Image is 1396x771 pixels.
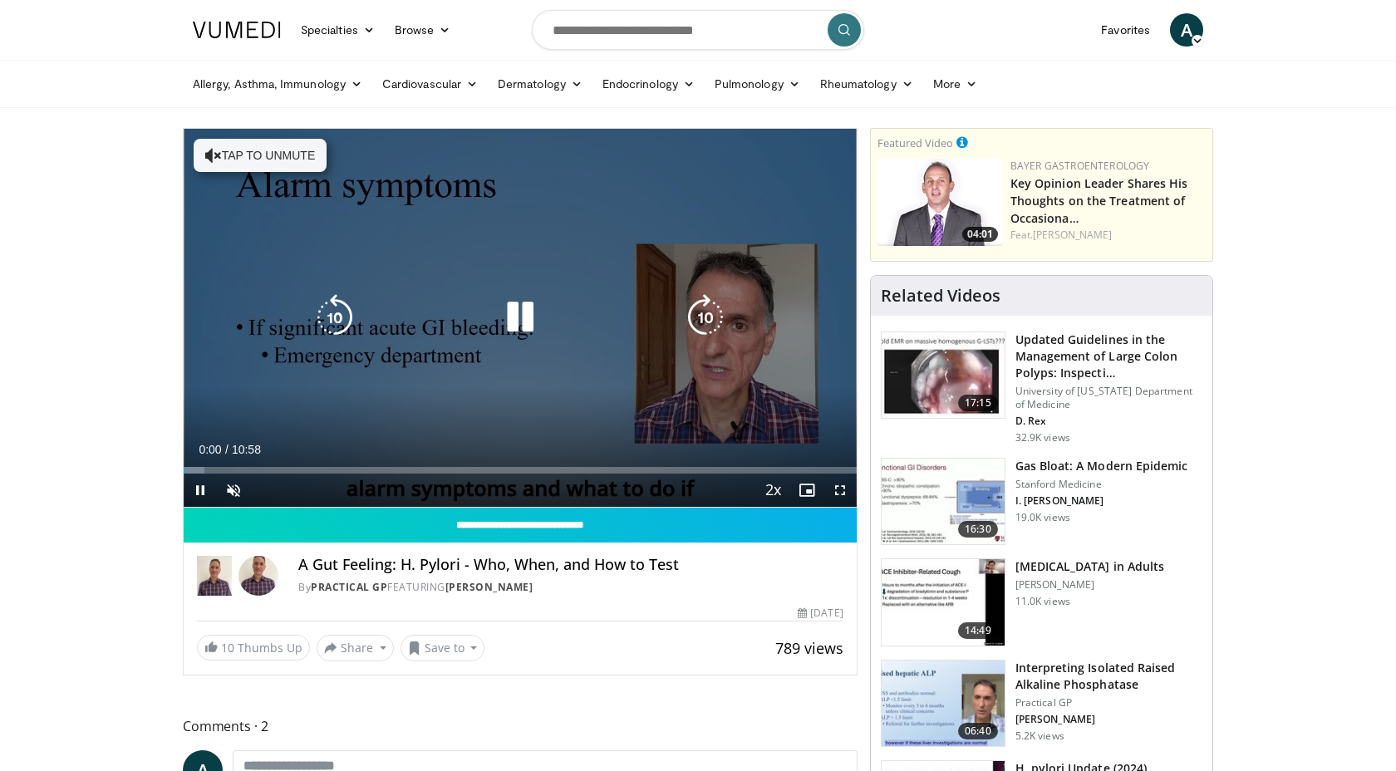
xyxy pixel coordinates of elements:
a: Favorites [1091,13,1160,47]
button: Fullscreen [823,474,857,507]
p: Practical GP [1015,696,1202,710]
a: Cardiovascular [372,67,488,101]
span: 10 [221,640,234,656]
button: Share [317,635,394,661]
small: Featured Video [877,135,953,150]
span: 14:49 [958,622,998,639]
button: Playback Rate [757,474,790,507]
div: Progress Bar [184,467,857,474]
h3: [MEDICAL_DATA] in Adults [1015,558,1164,575]
h3: Interpreting Isolated Raised Alkaline Phosphatase [1015,660,1202,693]
a: Rheumatology [810,67,923,101]
span: 10:58 [232,443,261,456]
p: [PERSON_NAME] [1015,578,1164,592]
a: Browse [385,13,461,47]
a: Practical GP [311,580,387,594]
img: 480ec31d-e3c1-475b-8289-0a0659db689a.150x105_q85_crop-smart_upscale.jpg [882,459,1005,545]
span: 17:15 [958,395,998,411]
img: VuMedi Logo [193,22,281,38]
button: Tap to unmute [194,139,327,172]
p: 32.9K views [1015,431,1070,444]
span: 0:00 [199,443,221,456]
a: 17:15 Updated Guidelines in the Management of Large Colon Polyps: Inspecti… University of [US_STA... [881,331,1202,444]
div: By FEATURING [298,580,843,595]
p: University of [US_STATE] Department of Medicine [1015,385,1202,411]
input: Search topics, interventions [532,10,864,50]
a: [PERSON_NAME] [445,580,533,594]
span: 16:30 [958,521,998,538]
a: Key Opinion Leader Shares His Thoughts on the Treatment of Occasiona… [1010,175,1188,226]
a: 14:49 [MEDICAL_DATA] in Adults [PERSON_NAME] 11.0K views [881,558,1202,646]
a: Endocrinology [592,67,705,101]
p: I. [PERSON_NAME] [1015,494,1188,508]
p: D. Rex [1015,415,1202,428]
a: 04:01 [877,159,1002,246]
img: 6a4ee52d-0f16-480d-a1b4-8187386ea2ed.150x105_q85_crop-smart_upscale.jpg [882,661,1005,747]
p: 5.2K views [1015,729,1064,743]
a: 16:30 Gas Bloat: A Modern Epidemic Stanford Medicine I. [PERSON_NAME] 19.0K views [881,458,1202,546]
div: Feat. [1010,228,1206,243]
span: 04:01 [962,227,998,242]
a: More [923,67,987,101]
a: Allergy, Asthma, Immunology [183,67,372,101]
span: 06:40 [958,723,998,739]
h4: A Gut Feeling: H. Pylori - Who, When, and How to Test [298,556,843,574]
button: Save to [401,635,485,661]
img: Practical GP [197,556,232,596]
span: 789 views [775,638,843,658]
div: [DATE] [798,606,843,621]
p: Stanford Medicine [1015,478,1188,491]
p: [PERSON_NAME] [1015,713,1202,726]
video-js: Video Player [184,129,857,508]
h3: Gas Bloat: A Modern Epidemic [1015,458,1188,474]
a: 10 Thumbs Up [197,635,310,661]
span: Comments 2 [183,715,858,737]
button: Enable picture-in-picture mode [790,474,823,507]
a: Pulmonology [705,67,810,101]
button: Pause [184,474,217,507]
a: A [1170,13,1203,47]
a: Bayer Gastroenterology [1010,159,1150,173]
p: 11.0K views [1015,595,1070,608]
img: dfcfcb0d-b871-4e1a-9f0c-9f64970f7dd8.150x105_q85_crop-smart_upscale.jpg [882,332,1005,419]
a: Dermatology [488,67,592,101]
a: Specialties [291,13,385,47]
h3: Updated Guidelines in the Management of Large Colon Polyps: Inspecti… [1015,331,1202,381]
button: Unmute [217,474,250,507]
p: 19.0K views [1015,511,1070,524]
span: / [225,443,229,456]
a: 06:40 Interpreting Isolated Raised Alkaline Phosphatase Practical GP [PERSON_NAME] 5.2K views [881,660,1202,748]
h4: Related Videos [881,286,1000,306]
img: 9828b8df-38ad-4333-b93d-bb657251ca89.png.150x105_q85_crop-smart_upscale.png [877,159,1002,246]
img: Avatar [238,556,278,596]
a: [PERSON_NAME] [1033,228,1112,242]
img: 11950cd4-d248-4755-8b98-ec337be04c84.150x105_q85_crop-smart_upscale.jpg [882,559,1005,646]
